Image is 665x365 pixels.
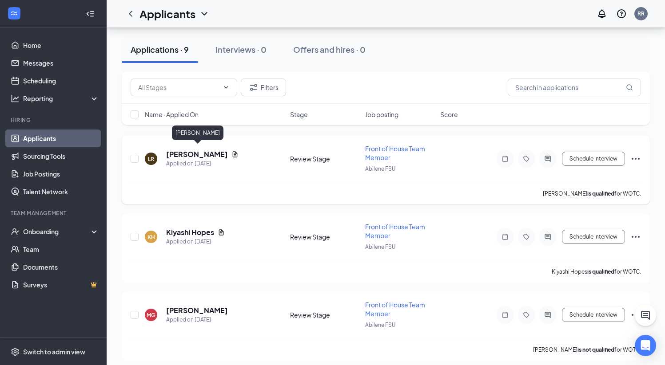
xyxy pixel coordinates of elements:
span: Stage [290,110,308,119]
svg: Ellipses [630,153,641,164]
svg: UserCheck [11,227,20,236]
button: Schedule Interview [562,230,625,244]
svg: Tag [521,155,532,162]
div: Switch to admin view [23,347,85,356]
b: is qualified [587,268,614,275]
svg: Note [500,311,510,318]
h5: [PERSON_NAME] [166,306,228,315]
b: is qualified [587,190,614,197]
b: is not qualified [577,346,614,353]
button: Schedule Interview [562,152,625,166]
p: Kiyashi Hopes for WOTC. [552,268,641,275]
div: MG [147,311,155,319]
h5: Kiyashi Hopes [166,228,214,237]
span: Abilene FSU [365,322,395,328]
svg: ActiveChat [542,233,553,240]
p: [PERSON_NAME] for WOTC. [543,190,641,197]
svg: MagnifyingGlass [626,84,633,91]
span: Job posting [365,110,398,119]
a: Home [23,36,99,54]
span: Score [440,110,458,119]
svg: Note [500,155,510,162]
svg: Document [231,151,239,158]
span: Front of House Team Member [365,301,425,318]
svg: ChevronDown [223,84,230,91]
svg: Tag [521,233,532,240]
input: Search in applications [508,78,641,96]
div: RR [637,10,645,17]
span: Name · Applied On [145,110,199,119]
h5: [PERSON_NAME] [166,149,228,159]
a: Messages [23,54,99,72]
svg: Settings [11,347,20,356]
div: Interviews · 0 [215,44,267,55]
svg: QuestionInfo [616,8,627,19]
h1: Applicants [139,6,195,21]
span: Abilene FSU [365,165,395,172]
a: Job Postings [23,165,99,183]
svg: ActiveChat [542,311,553,318]
div: Open Intercom Messenger [635,335,656,356]
svg: ChatActive [640,310,651,321]
div: Applied on [DATE] [166,237,225,246]
a: Scheduling [23,72,99,90]
input: All Stages [138,82,219,92]
span: Abilene FSU [365,243,395,250]
svg: Document [218,229,225,236]
svg: Collapse [86,9,95,18]
svg: Ellipses [630,310,641,320]
div: [PERSON_NAME] [172,126,223,140]
div: Review Stage [290,310,360,319]
svg: Notifications [597,8,607,19]
span: Front of House Team Member [365,145,425,161]
div: Applied on [DATE] [166,315,228,324]
div: Review Stage [290,154,360,163]
span: Front of House Team Member [365,223,425,239]
div: KH [147,233,155,241]
svg: Analysis [11,94,20,103]
div: Hiring [11,116,97,124]
div: LR [148,155,154,163]
svg: Note [500,233,510,240]
svg: Filter [248,82,259,93]
p: [PERSON_NAME] for WOTC. [533,346,641,353]
div: Team Management [11,209,97,217]
a: Talent Network [23,183,99,200]
svg: Ellipses [630,232,641,242]
div: Reporting [23,94,100,103]
button: ChatActive [635,305,656,326]
svg: ChevronDown [199,8,210,19]
svg: Tag [521,311,532,318]
div: Applied on [DATE] [166,159,239,168]
button: Schedule Interview [562,308,625,322]
svg: ChevronLeft [125,8,136,19]
div: Review Stage [290,232,360,241]
a: Applicants [23,130,99,147]
button: Filter Filters [241,78,286,96]
svg: WorkstreamLogo [10,9,19,18]
div: Applications · 9 [131,44,189,55]
div: Offers and hires · 0 [293,44,366,55]
a: Documents [23,258,99,276]
a: SurveysCrown [23,276,99,294]
a: Sourcing Tools [23,147,99,165]
a: Team [23,240,99,258]
div: Onboarding [23,227,92,236]
svg: ActiveChat [542,155,553,162]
